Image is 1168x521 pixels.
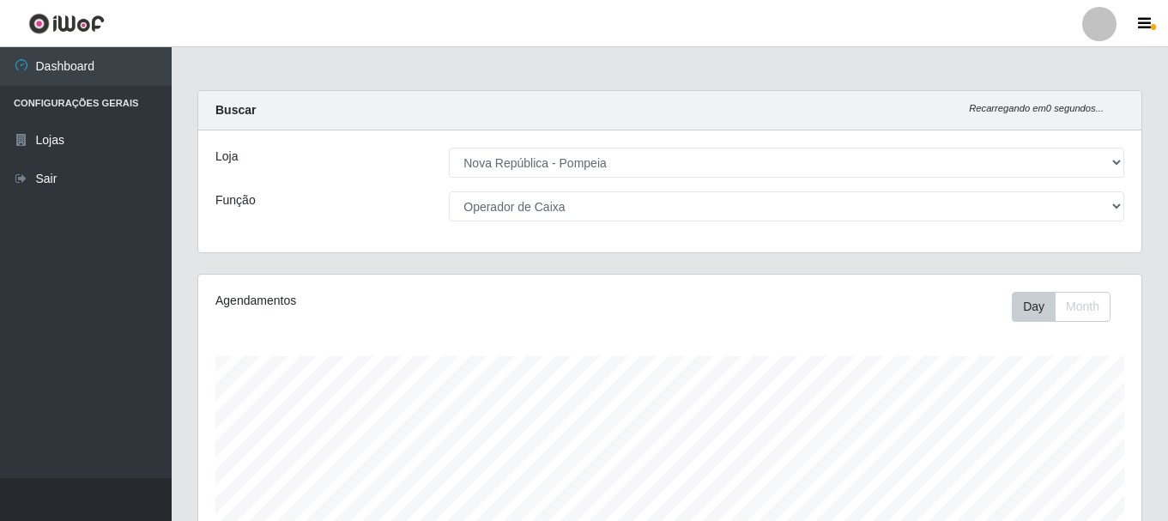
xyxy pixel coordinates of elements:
[28,13,105,34] img: CoreUI Logo
[215,148,238,166] label: Loja
[1012,292,1056,322] button: Day
[1055,292,1111,322] button: Month
[1012,292,1111,322] div: First group
[215,191,256,209] label: Função
[1012,292,1124,322] div: Toolbar with button groups
[215,103,256,117] strong: Buscar
[969,103,1104,113] i: Recarregando em 0 segundos...
[215,292,579,310] div: Agendamentos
